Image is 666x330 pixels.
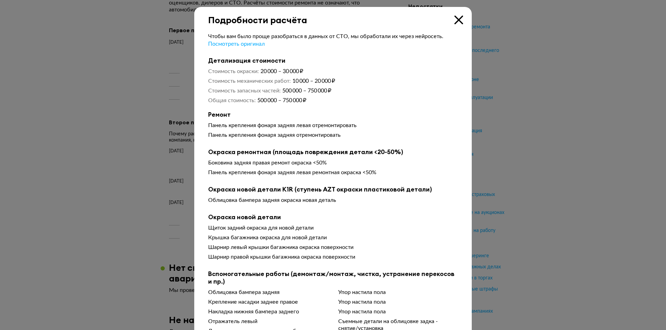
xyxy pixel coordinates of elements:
[208,148,458,156] b: Окраска ремонтная (площадь повреждения детали <20-50%)
[208,224,458,231] div: Щиток задний окраска для новой детали
[338,289,458,296] div: Упор настила пола
[208,186,458,193] b: Окраска новой детали K1R (ступень AZT окраски пластиковой детали)
[208,34,443,39] span: Чтобы вам было проще разобраться в данных от СТО, мы обработали их через нейросеть.
[338,298,458,305] div: Упор настила пола
[208,87,281,94] dt: Стоимость запасных частей
[257,98,306,103] span: 500 000 – 750 000 ₽
[208,111,458,118] b: Ремонт
[194,7,472,25] div: Подробности расчёта
[208,41,265,47] span: Посмотреть оригинал
[261,69,303,74] span: 20 000 – 30 000 ₽
[208,169,458,176] div: Панель крепления фонаря задняя левая ремонтная окраска <50%
[208,122,458,129] div: Панель крепления фонаря задняя левая отремонтировать
[208,270,458,285] b: Вспомогательные работы (демонтаж/монтаж, чистка, устранение перекосов и пр.)
[208,244,458,251] div: Шарнир левый крышки багажника окраска поверхности
[208,318,328,325] div: Отражатель левый
[208,57,458,64] b: Детализация стоимости
[208,68,259,75] dt: Стоимость окраски
[282,88,331,93] span: 500 000 – 750 000 ₽
[208,132,458,139] div: Панель крепления фонаря задняя отремонтировать
[338,308,458,315] div: Упор настила пола
[208,97,256,104] dt: Общая стоимость
[208,234,458,241] div: Крышка багажника окраска для новой детали
[208,78,291,84] dt: Стоимость механических работ
[208,298,328,305] div: Крепление насадки заднее правое
[208,253,458,260] div: Шарнир правой крышки багажника окраска поверхности
[208,213,458,221] b: Окраска новой детали
[208,308,328,315] div: Накладка нижняя бампера заднего
[208,197,458,204] div: Облицовка бампера задняя окраска новая деталь
[292,78,335,84] span: 10 000 – 20 000 ₽
[208,159,458,166] div: Боковина задняя правая ремонт окраска <50%
[208,289,328,296] div: Облицовка бампера задняя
